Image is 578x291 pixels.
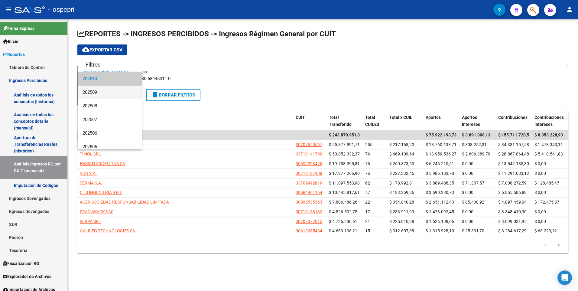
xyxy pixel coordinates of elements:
[83,72,137,86] span: 202510
[83,86,137,99] span: 202509
[83,140,137,154] span: 202505
[83,126,137,140] span: 202506
[83,99,137,113] span: 202508
[557,270,572,285] div: Open Intercom Messenger
[83,113,137,126] span: 202507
